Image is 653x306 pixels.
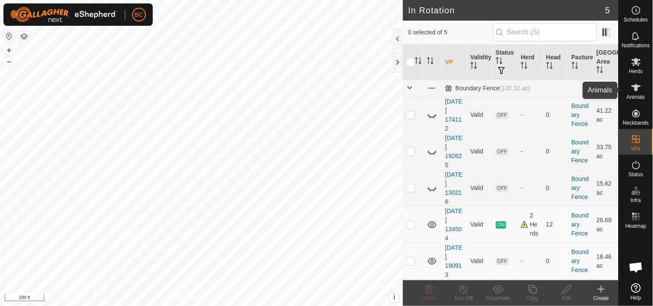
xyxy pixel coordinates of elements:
a: Privacy Policy [167,295,200,303]
span: VPs [631,146,641,151]
div: - [521,110,539,119]
th: [GEOGRAPHIC_DATA] Area [593,45,619,80]
a: [DATE] 134504 [445,208,462,242]
button: Reset Map [4,31,14,41]
p-sorticon: Activate to sort [496,58,503,65]
div: 2 Herds [521,211,539,238]
span: (120.32 ac) [500,85,530,92]
a: [DATE] 192625 [445,135,462,168]
div: - [521,147,539,156]
p-sorticon: Activate to sort [470,63,477,70]
button: – [4,56,14,67]
td: Valid [467,170,492,206]
button: + [4,45,14,55]
a: Boundary Fence [572,212,589,237]
td: Valid [467,206,492,243]
p-sorticon: Activate to sort [521,63,528,70]
td: 41.22 ac [593,97,619,133]
td: Valid [467,243,492,279]
span: OFF [496,185,509,192]
div: Create [584,294,619,302]
p-sorticon: Activate to sort [572,63,579,70]
a: [DATE] 190913 [445,244,462,278]
button: i [390,293,399,302]
td: 12 [543,206,568,243]
td: 0 [543,243,568,279]
a: [DATE] 174112 [445,98,462,132]
h2: In Rotation [408,5,605,15]
p-sorticon: Activate to sort [415,58,422,65]
td: 0 [543,97,568,133]
td: 16.46 ac [593,243,619,279]
th: Head [543,45,568,80]
span: Status [628,172,643,177]
td: 15.62 ac [593,170,619,206]
a: [DATE] 130216 [445,171,462,205]
a: Contact Us [210,295,235,303]
p-sorticon: Activate to sort [427,58,434,65]
input: Search (S) [493,23,597,41]
span: 0 selected of 5 [408,28,492,37]
div: - [521,257,539,266]
td: 33.75 ac [593,133,619,170]
a: Help [619,280,653,304]
div: Show/Hide [481,294,515,302]
button: Map Layers [19,31,29,42]
span: BC [135,10,143,19]
a: Boundary Fence [572,102,589,127]
div: Boundary Fence [445,85,530,92]
a: Open chat [623,254,649,280]
img: Gallagher Logo [10,7,118,22]
p-sorticon: Activate to sort [597,67,603,74]
span: Schedules [624,17,648,22]
div: - [521,184,539,193]
a: Boundary Fence [572,175,589,200]
div: Edit [550,294,584,302]
span: OFF [496,148,509,156]
p-sorticon: Activate to sort [546,63,553,70]
span: Neckbands [623,120,649,125]
span: ON [496,221,506,229]
span: Herds [629,69,643,74]
span: i [393,294,395,301]
td: 0 [543,170,568,206]
td: 26.69 ac [593,206,619,243]
th: VP [442,45,467,80]
th: Pasture [568,45,594,80]
span: Infra [631,198,641,203]
th: Validity [467,45,492,80]
div: Copy [515,294,550,302]
span: Heatmap [625,223,647,229]
span: 5 [605,4,610,17]
span: Notifications [622,43,650,48]
th: Herd [517,45,543,80]
div: Turn Off [446,294,481,302]
span: Animals [627,95,645,100]
span: Delete [422,295,437,301]
span: OFF [496,112,509,119]
th: Status [492,45,518,80]
span: OFF [496,258,509,265]
a: Boundary Fence [572,248,589,273]
td: 0 [543,133,568,170]
td: Valid [467,97,492,133]
a: Boundary Fence [572,139,589,164]
span: Help [631,295,641,300]
td: Valid [467,133,492,170]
